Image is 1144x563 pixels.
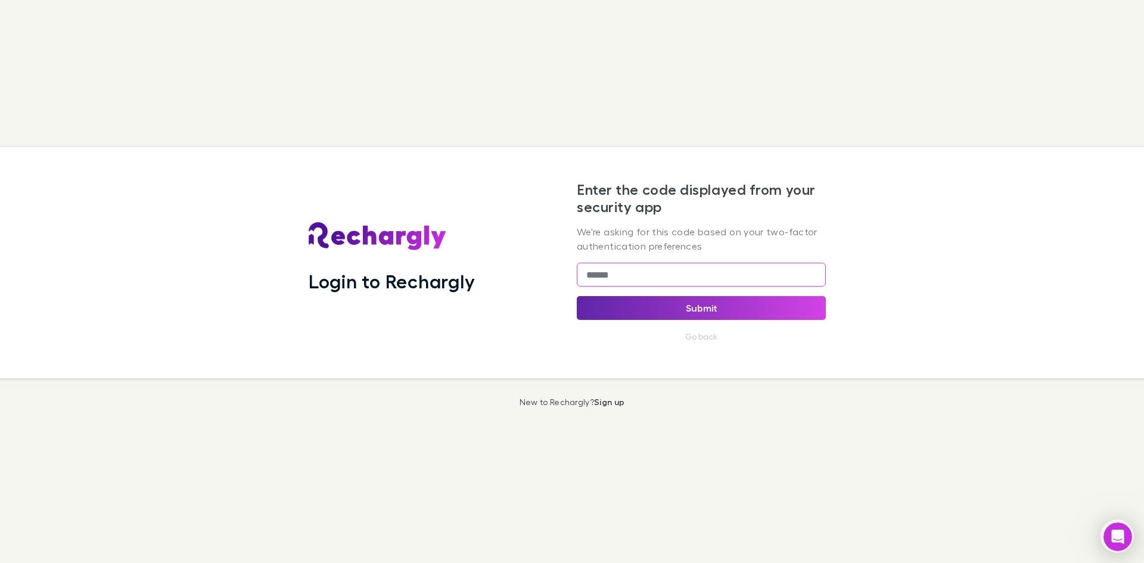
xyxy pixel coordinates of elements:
[678,329,725,344] button: Go back
[594,397,624,407] a: Sign up
[577,225,826,253] p: We're asking for this code based on your two-factor authentication preferences
[1103,522,1132,551] iframe: Intercom live chat
[577,181,826,216] h2: Enter the code displayed from your security app
[309,270,475,293] h1: Login to Rechargly
[309,222,447,251] img: Rechargly's Logo
[520,397,625,407] p: New to Rechargly?
[577,296,826,320] button: Submit
[1101,520,1134,553] iframe: Intercom live chat discovery launcher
